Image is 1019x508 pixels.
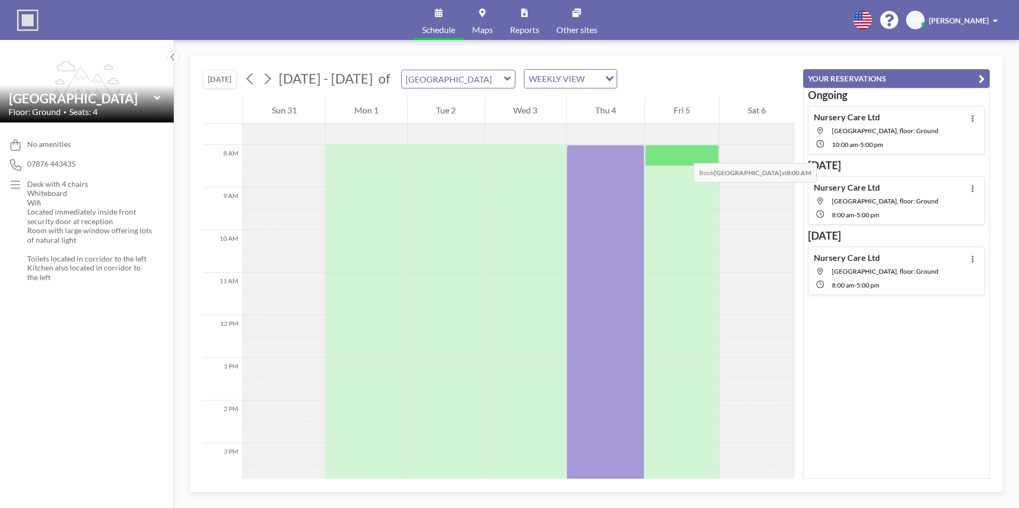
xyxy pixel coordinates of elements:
[279,70,373,86] span: [DATE] - [DATE]
[326,97,407,124] div: Mon 1
[203,443,242,486] div: 3 PM
[203,315,242,358] div: 12 PM
[832,267,939,275] span: Westhill BC Meeting Room, floor: Ground
[858,141,860,149] span: -
[203,102,242,145] div: 7 AM
[203,273,242,315] div: 11 AM
[814,112,880,122] h4: Nursery Care Ltd
[645,97,718,124] div: Fri 5
[27,263,152,282] p: Kitchen also located in corridor to the left
[719,97,795,124] div: Sat 6
[408,97,484,124] div: Tue 2
[814,182,880,193] h4: Nursery Care Ltd
[472,26,493,34] span: Maps
[27,140,71,149] span: No amenities
[909,15,921,25] span: KM
[17,10,38,31] img: organization-logo
[803,69,990,88] button: YOUR RESERVATIONS
[714,169,781,177] b: [GEOGRAPHIC_DATA]
[203,230,242,273] div: 10 AM
[808,229,985,242] h3: [DATE]
[929,16,989,25] span: [PERSON_NAME]
[524,70,617,88] div: Search for option
[27,179,152,189] p: Desk with 4 chairs
[856,211,879,219] span: 5:00 PM
[402,70,504,88] input: Westhill BC Meeting Room
[63,109,67,116] span: •
[856,281,879,289] span: 5:00 PM
[203,70,237,88] button: [DATE]
[832,141,858,149] span: 10:00 AM
[27,189,152,198] p: Whiteboard
[527,72,587,86] span: WEEKLY VIEW
[808,159,985,172] h3: [DATE]
[832,197,939,205] span: Westhill BC Meeting Room, floor: Ground
[203,145,242,187] div: 8 AM
[203,400,242,443] div: 2 PM
[485,97,566,124] div: Wed 3
[9,91,154,106] input: Westhill BC Meeting Room
[27,198,152,208] p: Wifi
[567,97,644,124] div: Thu 4
[27,207,152,226] p: Located immediately inside front security door at reception
[243,97,325,124] div: Sun 31
[832,211,854,219] span: 8:00 AM
[27,159,76,169] span: 07876 443435
[378,70,390,87] span: of
[854,281,856,289] span: -
[27,254,152,264] p: Toilets located in corridor to the left
[203,358,242,400] div: 1 PM
[854,211,856,219] span: -
[787,169,811,177] b: 8:00 AM
[588,72,599,86] input: Search for option
[808,88,985,102] h3: Ongoing
[422,26,455,34] span: Schedule
[860,141,883,149] span: 5:00 PM
[556,26,597,34] span: Other sites
[832,281,854,289] span: 8:00 AM
[693,163,817,183] span: Book at
[510,26,539,34] span: Reports
[69,106,98,117] span: Seats: 4
[203,187,242,230] div: 9 AM
[9,106,61,117] span: Floor: Ground
[27,226,152,244] p: Room with large window offering lots of natural light
[832,127,939,135] span: Westhill BC Meeting Room, floor: Ground
[814,252,880,263] h4: Nursery Care Ltd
